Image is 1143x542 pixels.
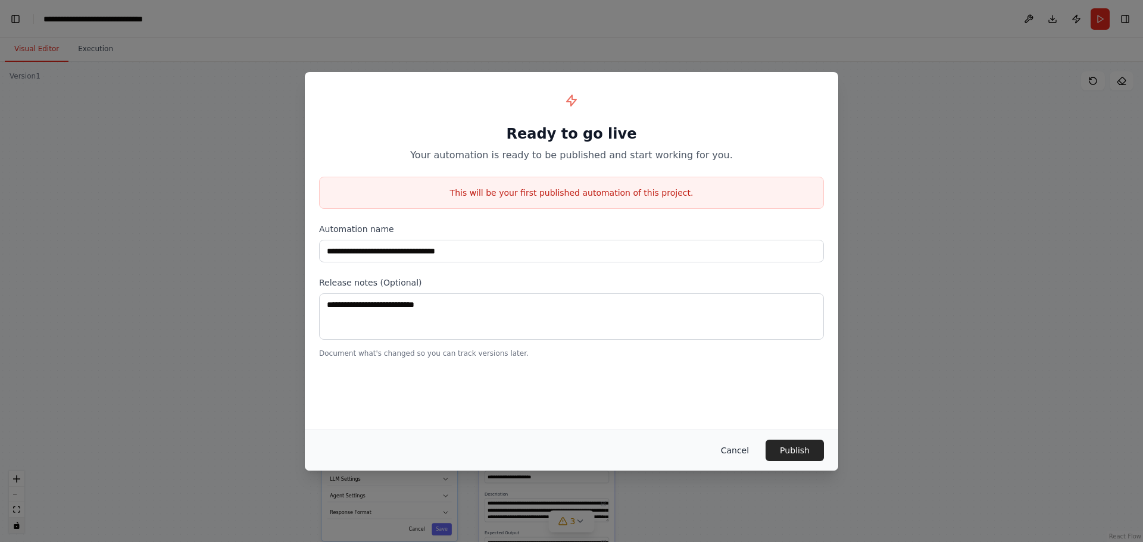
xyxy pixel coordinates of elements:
p: This will be your first published automation of this project. [320,187,823,199]
h1: Ready to go live [319,124,824,143]
button: Cancel [711,440,758,461]
label: Automation name [319,223,824,235]
button: Publish [766,440,824,461]
p: Document what's changed so you can track versions later. [319,349,824,358]
label: Release notes (Optional) [319,277,824,289]
p: Your automation is ready to be published and start working for you. [319,148,824,162]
